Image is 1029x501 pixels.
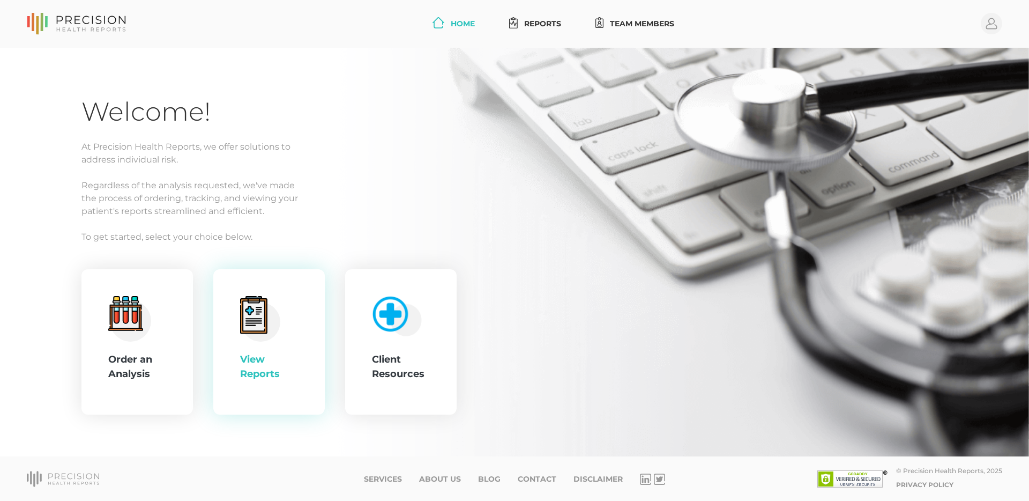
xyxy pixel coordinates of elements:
[817,470,888,488] img: SSL site seal - click to verify
[419,475,461,484] a: About Us
[896,481,953,489] a: Privacy Policy
[896,467,1002,475] div: © Precision Health Reports, 2025
[81,179,948,218] p: Regardless of the analysis requested, we've made the process of ordering, tracking, and viewing y...
[478,475,501,484] a: Blog
[81,231,948,244] p: To get started, select your choice below.
[428,14,479,34] a: Home
[364,475,402,484] a: Services
[573,475,623,484] a: Disclaimer
[372,352,430,381] div: Client Resources
[591,14,679,34] a: Team Members
[81,96,948,128] h1: Welcome!
[240,352,298,381] div: View Reports
[505,14,565,34] a: Reports
[108,352,166,381] div: Order an Analysis
[367,291,422,337] img: client-resource.c5a3b187.png
[518,475,556,484] a: Contact
[81,141,948,166] p: At Precision Health Reports, we offer solutions to address individual risk.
